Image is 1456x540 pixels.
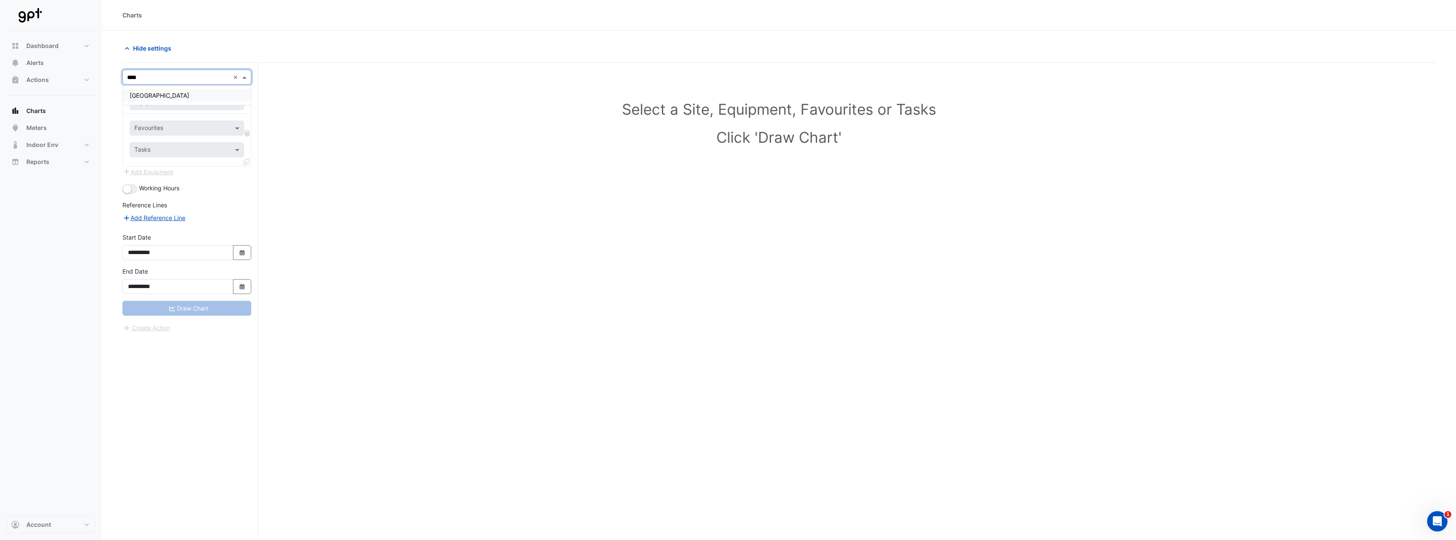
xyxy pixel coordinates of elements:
[133,44,171,53] span: Hide settings
[233,73,240,82] span: Clear
[10,7,48,24] img: Company Logo
[7,54,95,71] button: Alerts
[133,123,163,134] div: Favourites
[141,100,1417,118] h1: Select a Site, Equipment, Favourites or Tasks
[130,92,189,99] span: [GEOGRAPHIC_DATA]
[26,42,59,50] span: Dashboard
[26,124,47,132] span: Meters
[11,76,20,84] app-icon: Actions
[7,119,95,136] button: Meters
[243,158,249,165] span: Clone Favourites and Tasks from this Equipment to other Equipment
[244,130,251,137] span: Choose Function
[238,249,246,256] fa-icon: Select Date
[26,158,49,166] span: Reports
[133,145,150,156] div: Tasks
[7,153,95,170] button: Reports
[11,141,20,149] app-icon: Indoor Env
[26,107,46,115] span: Charts
[7,136,95,153] button: Indoor Env
[7,71,95,88] button: Actions
[7,37,95,54] button: Dashboard
[139,184,179,192] span: Working Hours
[1427,511,1447,532] iframe: Intercom live chat
[122,233,151,242] label: Start Date
[26,59,44,67] span: Alerts
[26,76,49,84] span: Actions
[122,323,170,331] app-escalated-ticket-create-button: Please correct errors first
[26,141,58,149] span: Indoor Env
[11,59,20,67] app-icon: Alerts
[122,41,177,56] button: Hide settings
[122,213,186,223] button: Add Reference Line
[1445,511,1451,518] span: 1
[122,201,167,209] label: Reference Lines
[123,86,251,105] div: Options List
[7,102,95,119] button: Charts
[11,42,20,50] app-icon: Dashboard
[26,520,51,529] span: Account
[11,124,20,132] app-icon: Meters
[141,128,1417,146] h1: Click 'Draw Chart'
[122,11,142,20] div: Charts
[7,516,95,533] button: Account
[11,107,20,115] app-icon: Charts
[122,267,148,276] label: End Date
[238,283,246,290] fa-icon: Select Date
[11,158,20,166] app-icon: Reports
